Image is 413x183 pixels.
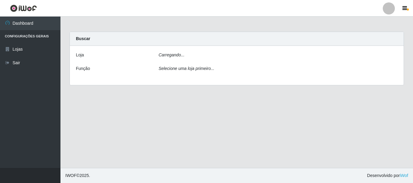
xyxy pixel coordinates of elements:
[76,65,90,72] label: Função
[400,173,408,178] a: iWof
[76,52,84,58] label: Loja
[65,172,90,179] span: © 2025 .
[159,52,185,57] i: Carregando...
[367,172,408,179] span: Desenvolvido por
[65,173,76,178] span: IWOF
[159,66,214,71] i: Selecione uma loja primeiro...
[76,36,90,41] strong: Buscar
[10,5,37,12] img: CoreUI Logo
